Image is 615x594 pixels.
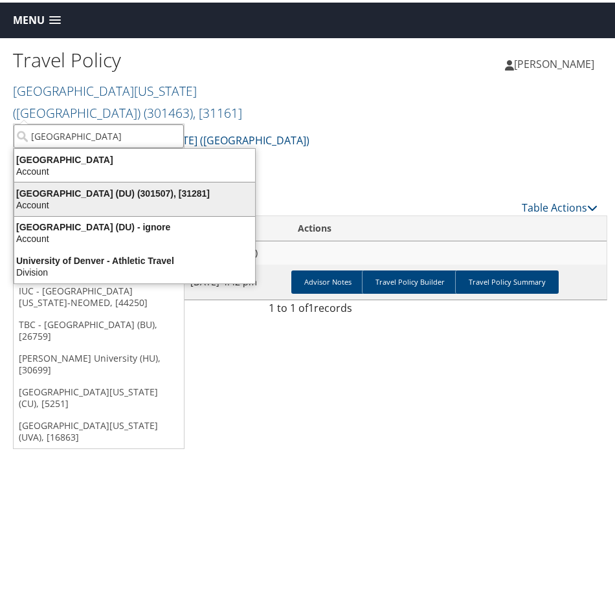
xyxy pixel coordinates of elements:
[6,264,263,276] div: Division
[23,298,598,320] div: 1 to 1 of records
[13,80,242,119] a: [GEOGRAPHIC_DATA][US_STATE] ([GEOGRAPHIC_DATA])
[14,278,184,311] a: IUC - [GEOGRAPHIC_DATA][US_STATE]-NEOMED, [44250]
[291,268,364,291] a: Advisor Notes
[6,7,67,28] a: Menu
[14,311,184,345] a: TBC - [GEOGRAPHIC_DATA] (BU), [26759]
[455,268,559,291] a: Travel Policy Summary
[6,197,263,208] div: Account
[144,102,193,119] span: ( 301463 )
[6,230,263,242] div: Account
[514,54,594,69] span: [PERSON_NAME]
[6,185,263,197] div: [GEOGRAPHIC_DATA] (DU) (301507), [31281]
[14,379,184,412] a: [GEOGRAPHIC_DATA][US_STATE] (CU), [5251]
[362,268,458,291] a: Travel Policy Builder
[14,122,184,146] input: Search Accounts
[6,151,263,163] div: [GEOGRAPHIC_DATA]
[6,163,263,175] div: Account
[522,198,598,212] a: Table Actions
[13,12,45,24] span: Menu
[13,44,310,71] h1: Travel Policy
[286,214,607,239] th: Actions
[14,239,607,262] td: [GEOGRAPHIC_DATA][US_STATE] ([GEOGRAPHIC_DATA])
[14,345,184,379] a: [PERSON_NAME] University (HU), [30699]
[193,102,242,119] span: , [ 31161 ]
[14,412,184,446] a: [GEOGRAPHIC_DATA][US_STATE] (UVA), [16863]
[6,219,263,230] div: [GEOGRAPHIC_DATA] (DU) - ignore
[308,298,314,313] span: 1
[6,252,263,264] div: University of Denver - Athletic Travel
[505,42,607,81] a: [PERSON_NAME]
